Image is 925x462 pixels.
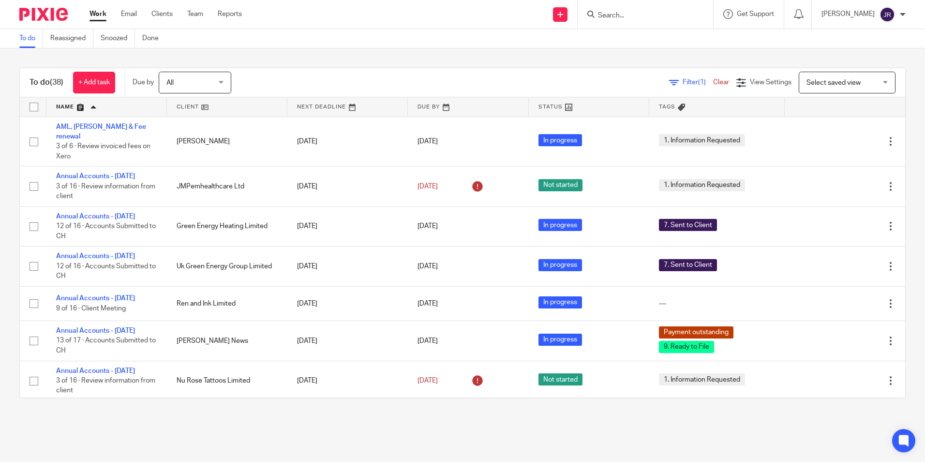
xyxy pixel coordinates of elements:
[218,9,242,19] a: Reports
[167,117,287,167] td: [PERSON_NAME]
[659,341,714,353] span: 9. Ready to File
[56,327,135,334] a: Annual Accounts - [DATE]
[659,299,775,308] div: ---
[287,286,408,321] td: [DATE]
[19,29,43,48] a: To do
[50,78,63,86] span: (38)
[56,253,135,260] a: Annual Accounts - [DATE]
[56,263,156,280] span: 12 of 16 · Accounts Submitted to CH
[538,134,582,146] span: In progress
[418,377,438,384] span: [DATE]
[683,79,713,86] span: Filter
[418,138,438,145] span: [DATE]
[538,259,582,271] span: In progress
[56,368,135,374] a: Annual Accounts - [DATE]
[287,117,408,167] td: [DATE]
[418,183,438,190] span: [DATE]
[56,183,155,200] span: 3 of 16 · Review information from client
[73,72,115,93] a: + Add task
[737,11,774,17] span: Get Support
[287,361,408,400] td: [DATE]
[30,77,63,88] h1: To do
[287,246,408,286] td: [DATE]
[418,300,438,307] span: [DATE]
[167,167,287,206] td: JMPemhealthcare Ltd
[659,259,717,271] span: 7. Sent to Client
[538,334,582,346] span: In progress
[821,9,875,19] p: [PERSON_NAME]
[806,79,861,86] span: Select saved view
[597,12,684,20] input: Search
[287,167,408,206] td: [DATE]
[659,134,745,146] span: 1. Information Requested
[56,213,135,220] a: Annual Accounts - [DATE]
[287,206,408,246] td: [DATE]
[19,8,68,21] img: Pixie
[698,79,706,86] span: (1)
[713,79,729,86] a: Clear
[418,223,438,230] span: [DATE]
[56,377,155,394] span: 3 of 16 · Review information from client
[880,7,895,22] img: svg%3E
[538,219,582,231] span: In progress
[659,326,733,339] span: Payment outstanding
[659,373,745,385] span: 1. Information Requested
[659,104,675,109] span: Tags
[56,173,135,180] a: Annual Accounts - [DATE]
[187,9,203,19] a: Team
[167,321,287,361] td: [PERSON_NAME] News
[167,286,287,321] td: Ren and Ink Limited
[166,79,174,86] span: All
[56,123,146,140] a: AML, [PERSON_NAME] & Fee renewal
[50,29,93,48] a: Reassigned
[167,361,287,400] td: Nu Rose Tattoos Limited
[418,338,438,344] span: [DATE]
[101,29,135,48] a: Snoozed
[167,246,287,286] td: Uk Green Energy Group Limited
[538,296,582,308] span: In progress
[56,305,126,312] span: 9 of 16 · Client Meeting
[56,295,135,302] a: Annual Accounts - [DATE]
[56,143,150,160] span: 3 of 6 · Review invoiced fees on Xero
[151,9,173,19] a: Clients
[659,219,717,231] span: 7. Sent to Client
[418,263,438,270] span: [DATE]
[538,373,582,385] span: Not started
[121,9,137,19] a: Email
[56,223,156,240] span: 12 of 16 · Accounts Submitted to CH
[287,321,408,361] td: [DATE]
[538,179,582,191] span: Not started
[659,179,745,191] span: 1. Information Requested
[90,9,106,19] a: Work
[133,77,154,87] p: Due by
[56,338,156,354] span: 13 of 17 · Accounts Submitted to CH
[167,206,287,246] td: Green Energy Heating Limited
[750,79,791,86] span: View Settings
[142,29,166,48] a: Done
